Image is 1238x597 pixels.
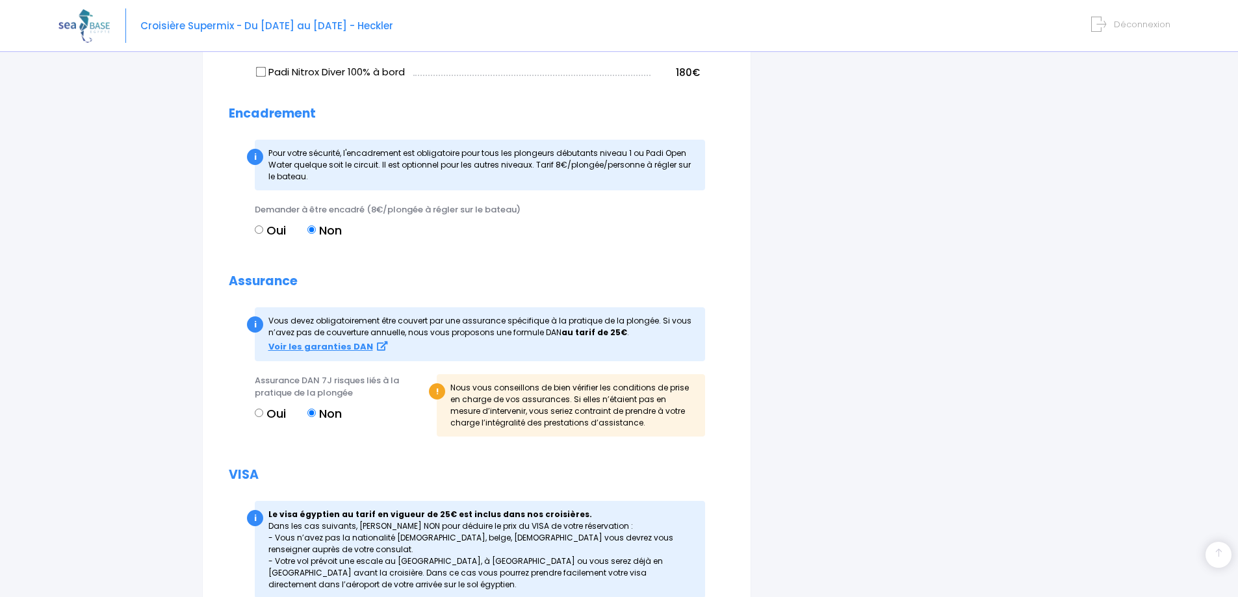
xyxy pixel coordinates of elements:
[307,225,316,234] input: Non
[255,222,286,239] label: Oui
[268,340,373,353] strong: Voir les garanties DAN
[437,374,705,437] div: Nous vous conseillons de bien vérifier les conditions de prise en charge de vos assurances. Si el...
[229,274,725,289] h2: Assurance
[255,203,521,216] span: Demander à être encadré (8€/plongée à régler sur le bateau)
[268,341,387,352] a: Voir les garanties DAN
[255,225,263,234] input: Oui
[268,509,592,520] strong: Le visa égyptien au tarif en vigueur de 25€ est inclus dans nos croisières.
[307,222,342,239] label: Non
[247,149,263,165] div: i
[429,383,445,400] div: !
[229,468,725,483] h2: VISA
[247,316,263,333] div: i
[257,65,405,80] label: Padi Nitrox Diver 100% à bord
[140,19,393,32] span: Croisière Supermix - Du [DATE] au [DATE] - Heckler
[255,374,399,400] span: Assurance DAN 7J risques liés à la pratique de la plongée
[307,409,316,417] input: Non
[256,67,266,77] input: Padi Nitrox Diver 100% à bord
[247,510,263,526] div: i
[676,66,700,79] span: 180€
[255,405,286,422] label: Oui
[255,409,263,417] input: Oui
[229,107,725,121] h2: Encadrement
[1114,18,1170,31] span: Déconnexion
[307,405,342,422] label: Non
[268,147,691,182] span: Pour votre sécurité, l'encadrement est obligatoire pour tous les plongeurs débutants niveau 1 ou ...
[255,307,705,361] div: Vous devez obligatoirement être couvert par une assurance spécifique à la pratique de la plong...
[561,327,627,338] strong: au tarif de 25€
